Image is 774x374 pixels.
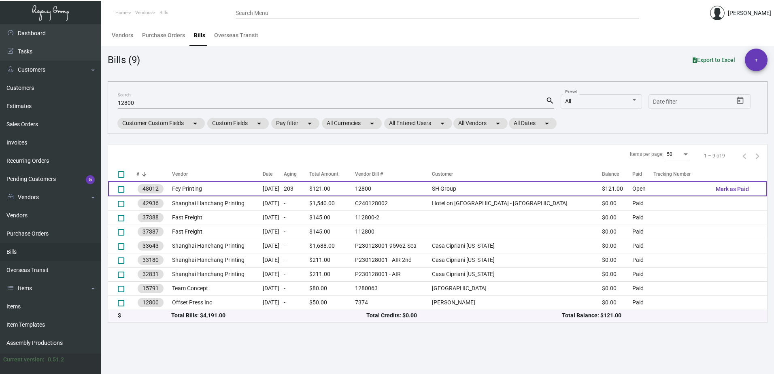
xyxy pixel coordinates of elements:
button: Previous page [738,149,751,162]
button: Export to Excel [686,53,742,67]
button: + [745,49,768,71]
td: Offset Press Inc [172,295,263,310]
td: Paid [632,267,654,281]
td: [PERSON_NAME] [432,295,602,310]
span: Bills [159,10,168,15]
mat-icon: arrow_drop_down [367,119,377,128]
div: Overseas Transit [214,31,258,40]
span: 50 [667,151,672,157]
td: Paid [632,210,654,225]
button: Next page [751,149,764,162]
td: $0.00 [602,267,632,281]
td: $0.00 [602,225,632,239]
td: 7374 [355,295,432,310]
button: Mark as Paid [709,182,755,196]
div: Items per page: [630,151,663,158]
td: SH Group [432,181,602,196]
td: [DATE] [263,267,284,281]
div: Customer [432,170,453,178]
td: [DATE] [263,253,284,267]
td: [DATE] [263,225,284,239]
input: End date [685,99,724,105]
div: Vendors [112,31,133,40]
td: $0.00 [602,281,632,295]
td: Open [632,181,654,196]
td: Paid [632,253,654,267]
td: 203 [284,181,309,196]
mat-icon: arrow_drop_down [542,119,552,128]
mat-chip: All Entered Users [384,118,452,129]
input: Start date [653,99,678,105]
div: Vendor Bill # [355,170,432,178]
div: Paid [632,170,642,178]
td: Shanghai Hanchang Printing [172,239,263,253]
div: Date [263,170,272,178]
div: Aging [284,170,309,178]
td: Paid [632,225,654,239]
td: C240128002 [355,196,432,210]
td: - [284,253,309,267]
div: # [136,170,172,178]
mat-icon: arrow_drop_down [493,119,503,128]
td: P230128001 - AIR 2nd [355,253,432,267]
img: admin@bootstrapmaster.com [710,6,725,20]
td: [DATE] [263,210,284,225]
td: Fey Printing [172,181,263,196]
td: $1,540.00 [309,196,355,210]
td: [DATE] [263,281,284,295]
td: - [284,295,309,310]
span: All [565,98,571,104]
td: Casa Cipriani [US_STATE] [432,253,602,267]
td: $0.00 [602,210,632,225]
td: Team Concept [172,281,263,295]
td: $0.00 [602,295,632,310]
mat-select: Items per page: [667,152,689,157]
div: $ [118,311,171,320]
td: - [284,196,309,210]
td: $211.00 [309,267,355,281]
mat-icon: arrow_drop_down [254,119,264,128]
mat-chip: 33180 [138,255,164,265]
div: 0.51.2 [48,355,64,364]
mat-chip: All Currencies [322,118,382,129]
td: 1280063 [355,281,432,295]
td: Casa Cipriani [US_STATE] [432,239,602,253]
td: Shanghai Hanchang Printing [172,253,263,267]
span: Vendors [135,10,152,15]
td: [DATE] [263,239,284,253]
td: Fast Freight [172,210,263,225]
td: - [284,267,309,281]
mat-icon: arrow_drop_down [190,119,200,128]
mat-icon: arrow_drop_down [305,119,315,128]
span: Mark as Paid [716,186,749,192]
td: $0.00 [602,253,632,267]
div: Date [263,170,284,178]
mat-icon: arrow_drop_down [438,119,447,128]
td: P230128001-95962-Sea [355,239,432,253]
span: + [755,49,758,71]
td: [DATE] [263,196,284,210]
td: [DATE] [263,295,284,310]
mat-chip: 32831 [138,270,164,279]
mat-chip: 42936 [138,199,164,208]
td: 12800 [355,181,432,196]
div: 1 – 9 of 9 [704,152,725,159]
div: Purchase Orders [142,31,185,40]
div: Vendor [172,170,263,178]
mat-chip: 12800 [138,298,164,307]
div: Paid [632,170,654,178]
mat-chip: Custom Fields [207,118,269,129]
mat-chip: All Dates [509,118,557,129]
mat-chip: Customer Custom Fields [117,118,205,129]
button: Open calendar [734,94,747,107]
td: $121.00 [309,181,355,196]
td: $121.00 [602,181,632,196]
div: [PERSON_NAME] [728,9,771,17]
mat-chip: 48012 [138,184,164,193]
td: - [284,281,309,295]
td: Paid [632,281,654,295]
span: Home [115,10,128,15]
div: Total Credits: $0.00 [366,311,562,320]
td: Shanghai Hanchang Printing [172,267,263,281]
mat-chip: All Vendors [453,118,508,129]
